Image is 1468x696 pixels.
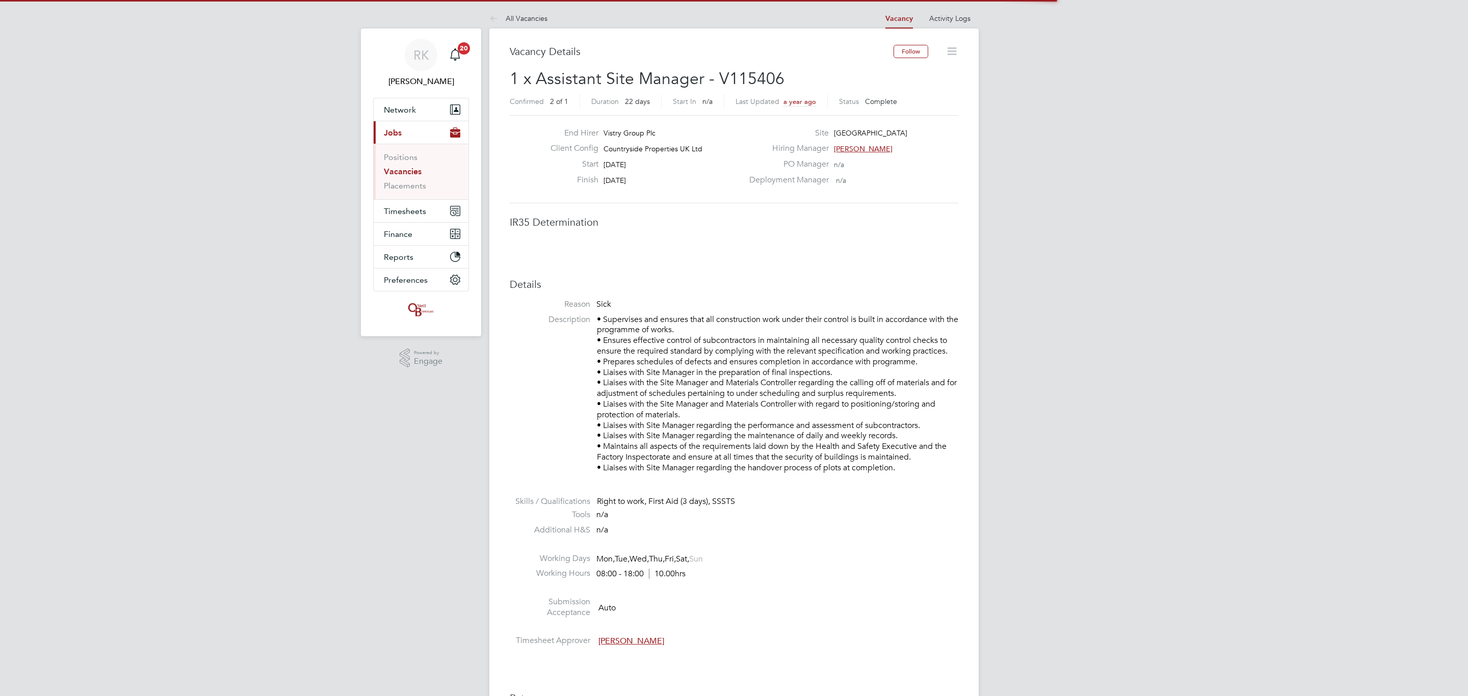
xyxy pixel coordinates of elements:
[373,302,469,318] a: Go to home page
[649,569,686,579] span: 10.00hrs
[414,349,442,357] span: Powered by
[489,14,547,23] a: All Vacancies
[743,159,829,170] label: PO Manager
[542,143,598,154] label: Client Config
[374,223,468,245] button: Finance
[743,128,829,139] label: Site
[384,229,412,239] span: Finance
[885,14,913,23] a: Vacancy
[384,167,422,176] a: Vacancies
[406,302,436,318] img: oneillandbrennan-logo-retina.png
[673,97,696,106] label: Start In
[510,597,590,618] label: Submission Acceptance
[510,496,590,507] label: Skills / Qualifications
[597,496,958,507] div: Right to work, First Aid (3 days), SSSTS
[510,299,590,310] label: Reason
[783,97,816,106] span: a year ago
[510,314,590,325] label: Description
[604,160,626,169] span: [DATE]
[702,97,713,106] span: n/a
[510,553,590,564] label: Working Days
[373,39,469,88] a: RK[PERSON_NAME]
[596,510,608,520] span: n/a
[413,48,429,62] span: RK
[596,525,608,535] span: n/a
[374,246,468,268] button: Reports
[834,144,893,153] span: [PERSON_NAME]
[625,97,650,106] span: 22 days
[839,97,859,106] label: Status
[510,216,958,229] h3: IR35 Determination
[834,160,844,169] span: n/a
[894,45,928,58] button: Follow
[649,554,665,564] span: Thu,
[736,97,779,106] label: Last Updated
[400,349,443,368] a: Powered byEngage
[615,554,630,564] span: Tue,
[384,181,426,191] a: Placements
[510,510,590,520] label: Tools
[929,14,971,23] a: Activity Logs
[414,357,442,366] span: Engage
[604,176,626,185] span: [DATE]
[630,554,649,564] span: Wed,
[445,39,465,71] a: 20
[510,568,590,579] label: Working Hours
[743,175,829,185] label: Deployment Manager
[542,159,598,170] label: Start
[596,554,615,564] span: Mon,
[550,97,568,106] span: 2 of 1
[384,152,417,162] a: Positions
[374,200,468,222] button: Timesheets
[384,206,426,216] span: Timesheets
[542,175,598,185] label: Finish
[743,143,829,154] label: Hiring Manager
[374,98,468,121] button: Network
[676,554,689,564] span: Sat,
[458,42,470,55] span: 20
[591,97,619,106] label: Duration
[374,121,468,144] button: Jobs
[604,144,702,153] span: Countryside Properties UK Ltd
[597,314,958,473] p: • Supervises and ensures that all construction work under their control is built in accordance wi...
[598,636,664,646] span: [PERSON_NAME]
[865,97,897,106] span: Complete
[374,144,468,199] div: Jobs
[834,128,907,138] span: [GEOGRAPHIC_DATA]
[665,554,676,564] span: Fri,
[373,75,469,88] span: Reece Kershaw
[384,252,413,262] span: Reports
[598,602,616,612] span: Auto
[604,128,656,138] span: Vistry Group Plc
[374,269,468,291] button: Preferences
[510,278,958,291] h3: Details
[361,29,481,336] nav: Main navigation
[510,97,544,106] label: Confirmed
[542,128,598,139] label: End Hirer
[384,128,402,138] span: Jobs
[510,45,894,58] h3: Vacancy Details
[384,275,428,285] span: Preferences
[596,569,686,579] div: 08:00 - 18:00
[384,105,416,115] span: Network
[689,554,703,564] span: Sun
[510,635,590,646] label: Timesheet Approver
[596,299,611,309] span: Sick
[510,69,784,89] span: 1 x Assistant Site Manager - V115406
[836,176,846,185] span: n/a
[510,525,590,536] label: Additional H&S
